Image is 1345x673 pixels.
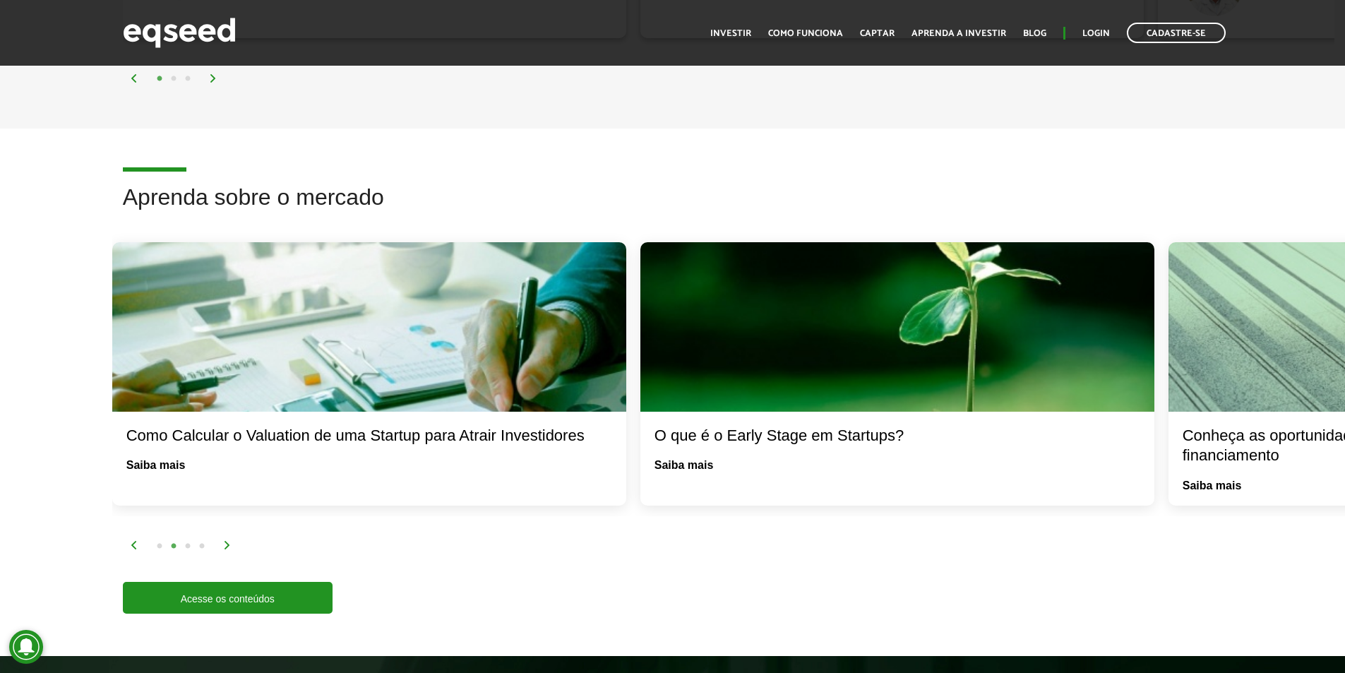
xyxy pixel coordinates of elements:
a: Aprenda a investir [911,29,1006,38]
button: 1 of 2 [153,540,167,554]
a: Saiba mais [1183,480,1242,492]
a: Como funciona [768,29,843,38]
button: 2 of 2 [167,72,181,86]
div: O que é o Early Stage em Startups? [654,426,1140,446]
a: Saiba mais [654,460,714,471]
button: 3 of 2 [181,72,195,86]
img: EqSeed [123,14,236,52]
img: arrow%20right.svg [223,541,232,549]
img: arrow%20left.svg [130,541,138,549]
a: Acesse os conteúdos [123,582,333,614]
button: 2 of 2 [167,540,181,554]
img: arrow%20right.svg [209,74,217,83]
a: Investir [710,29,751,38]
a: Blog [1023,29,1046,38]
button: 4 of 2 [195,540,209,554]
button: 1 of 2 [153,72,167,86]
a: Cadastre-se [1127,23,1226,43]
a: Login [1082,29,1110,38]
a: Saiba mais [126,460,186,471]
img: arrow%20left.svg [130,74,138,83]
h2: Aprenda sobre o mercado [123,185,1334,231]
a: Captar [860,29,895,38]
div: Como Calcular o Valuation de uma Startup para Atrair Investidores [126,426,612,446]
button: 3 of 2 [181,540,195,554]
